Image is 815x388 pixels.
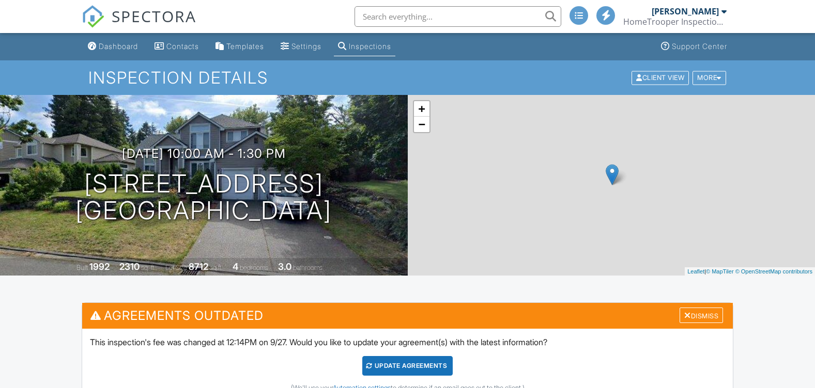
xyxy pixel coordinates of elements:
[189,261,208,272] div: 8712
[414,101,429,117] a: Zoom in
[680,308,723,324] div: Dismiss
[278,261,291,272] div: 3.0
[82,303,733,328] h3: Agreements Outdated
[89,261,110,272] div: 1992
[82,5,104,28] img: The Best Home Inspection Software - Spectora
[334,37,395,56] a: Inspections
[141,264,156,271] span: sq. ft.
[362,356,453,376] div: Update Agreements
[735,268,812,274] a: © OpenStreetMap contributors
[166,42,199,51] div: Contacts
[632,71,689,85] div: Client View
[672,42,727,51] div: Support Center
[240,264,268,271] span: bedrooms
[349,42,391,51] div: Inspections
[693,71,726,85] div: More
[685,267,815,276] div: |
[88,69,727,87] h1: Inspection Details
[631,73,691,81] a: Client View
[82,14,196,36] a: SPECTORA
[657,37,731,56] a: Support Center
[233,261,238,272] div: 4
[652,6,719,17] div: [PERSON_NAME]
[623,17,727,27] div: HomeTrooper Inspection Services
[291,42,321,51] div: Settings
[150,37,203,56] a: Contacts
[119,261,140,272] div: 2310
[84,37,142,56] a: Dashboard
[165,264,187,271] span: Lot Size
[687,268,704,274] a: Leaflet
[706,268,734,274] a: © MapTiler
[226,42,264,51] div: Templates
[414,117,429,132] a: Zoom out
[276,37,326,56] a: Settings
[210,264,223,271] span: sq.ft.
[211,37,268,56] a: Templates
[75,170,332,225] h1: [STREET_ADDRESS] [GEOGRAPHIC_DATA]
[99,42,138,51] div: Dashboard
[76,264,88,271] span: Built
[122,147,286,160] h3: [DATE] 10:00 am - 1:30 pm
[355,6,561,27] input: Search everything...
[293,264,322,271] span: bathrooms
[112,5,196,27] span: SPECTORA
